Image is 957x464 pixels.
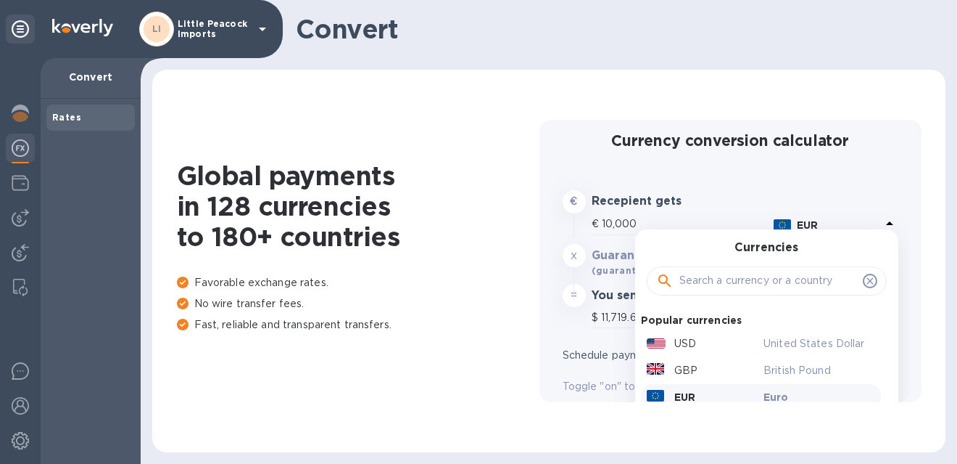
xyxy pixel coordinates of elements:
[177,317,539,333] p: Fast, reliable and transparent transfers.
[602,213,768,235] input: Amount
[570,195,577,207] strong: €
[52,70,129,84] p: Convert
[592,213,602,235] div: €
[592,249,728,263] h3: Guaranteed rate
[177,296,539,312] p: No wire transfer fees.
[178,19,250,39] p: Little Peacock Imports
[177,275,539,290] p: Favorable exchange rates.
[6,15,35,44] div: Unpin categories
[563,348,840,363] p: Schedule payment
[734,241,798,255] h3: Currencies
[763,390,875,404] p: Euro
[563,131,898,150] h2: Currency conversion calculator
[152,23,162,34] b: LI
[563,244,586,267] div: x
[12,139,29,157] img: Foreign exchange
[674,363,697,378] p: GBP
[52,112,81,123] b: Rates
[592,265,707,276] b: (guaranteed for )
[679,270,857,292] input: Search a currency or a country
[641,310,742,330] p: Popular currencies
[592,195,728,208] h3: Recepient gets
[592,307,601,329] div: $
[563,379,898,394] p: Toggle "on" to schedule a payment for a future date.
[601,307,768,329] input: Amount
[763,336,875,351] p: United States Dollar
[797,219,818,231] b: EUR
[592,289,728,303] h3: You send
[563,284,586,307] div: =
[763,363,875,378] p: British Pound
[177,160,539,252] h1: Global payments in 128 currencies to 180+ countries
[674,390,695,404] p: EUR
[674,336,696,351] p: USD
[12,174,29,192] img: Wallets
[52,19,113,36] img: Logo
[296,14,934,44] h1: Convert
[647,338,666,349] img: USD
